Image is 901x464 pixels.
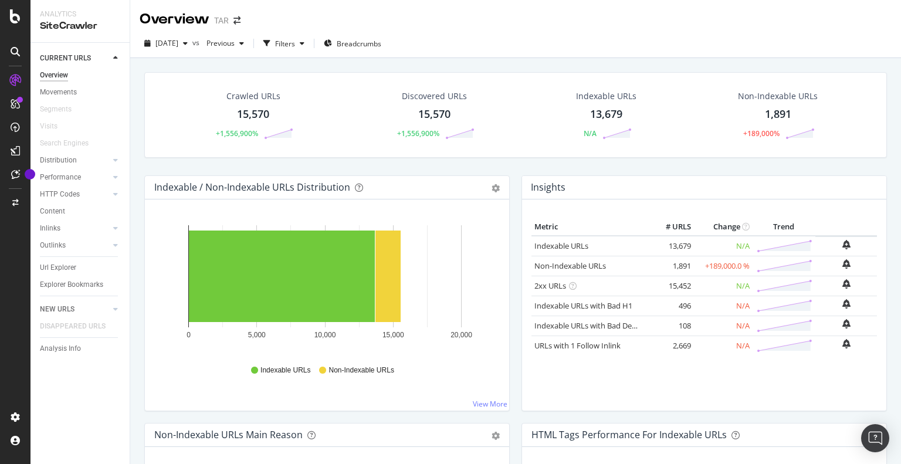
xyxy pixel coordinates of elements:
a: HTTP Codes [40,188,110,201]
div: 15,570 [237,107,269,122]
div: HTTP Codes [40,188,80,201]
a: Performance [40,171,110,184]
div: TAR [214,15,229,26]
td: 108 [647,316,694,336]
div: Analysis Info [40,343,81,355]
div: DISAPPEARED URLS [40,320,106,333]
span: Breadcrumbs [337,39,381,49]
div: Overview [40,69,68,82]
a: URLs with 1 Follow Inlink [534,340,621,351]
div: Indexable URLs [576,90,636,102]
button: Previous [202,34,249,53]
div: N/A [584,128,597,138]
div: Overview [140,9,209,29]
div: +1,556,900% [397,128,439,138]
a: Url Explorer [40,262,121,274]
div: Content [40,205,65,218]
td: 496 [647,296,694,316]
a: Indexable URLs [534,241,588,251]
text: 20,000 [450,331,472,339]
td: 2,669 [647,336,694,355]
div: 13,679 [590,107,622,122]
td: N/A [694,296,753,316]
div: arrow-right-arrow-left [233,16,241,25]
div: bell-plus [842,240,851,249]
div: +189,000% [743,128,780,138]
div: bell-plus [842,259,851,269]
button: [DATE] [140,34,192,53]
div: Outlinks [40,239,66,252]
th: # URLS [647,218,694,236]
text: 0 [187,331,191,339]
span: Non-Indexable URLs [328,365,394,375]
div: HTML Tags Performance for Indexable URLs [531,429,727,441]
div: Open Intercom Messenger [861,424,889,452]
a: Outlinks [40,239,110,252]
td: 15,452 [647,276,694,296]
div: Search Engines [40,137,89,150]
td: 1,891 [647,256,694,276]
a: Movements [40,86,121,99]
text: 15,000 [382,331,404,339]
div: Segments [40,103,72,116]
div: Analytics [40,9,120,19]
th: Metric [531,218,647,236]
div: SiteCrawler [40,19,120,33]
a: Overview [40,69,121,82]
div: bell-plus [842,299,851,309]
div: gear [492,432,500,440]
text: 5,000 [248,331,266,339]
div: Tooltip anchor [25,169,35,179]
a: 2xx URLs [534,280,566,291]
div: Visits [40,120,57,133]
span: Indexable URLs [260,365,310,375]
svg: A chart. [154,218,496,354]
a: Non-Indexable URLs [534,260,606,271]
div: Url Explorer [40,262,76,274]
button: Breadcrumbs [319,34,386,53]
a: DISAPPEARED URLS [40,320,117,333]
td: N/A [694,236,753,256]
a: Visits [40,120,69,133]
a: Content [40,205,121,218]
div: Non-Indexable URLs [738,90,818,102]
td: N/A [694,336,753,355]
button: Filters [259,34,309,53]
div: bell-plus [842,339,851,348]
div: 15,570 [418,107,450,122]
a: Analysis Info [40,343,121,355]
div: bell-plus [842,319,851,328]
a: View More [473,399,507,409]
th: Trend [753,218,815,236]
td: +189,000.0 % [694,256,753,276]
div: 1,891 [765,107,791,122]
a: Distribution [40,154,110,167]
td: N/A [694,316,753,336]
td: N/A [694,276,753,296]
div: gear [492,184,500,192]
div: NEW URLS [40,303,74,316]
a: Search Engines [40,137,100,150]
div: Discovered URLs [402,90,467,102]
div: Distribution [40,154,77,167]
div: Performance [40,171,81,184]
a: Indexable URLs with Bad H1 [534,300,632,311]
a: Explorer Bookmarks [40,279,121,291]
a: Segments [40,103,83,116]
text: 10,000 [314,331,336,339]
div: CURRENT URLS [40,52,91,65]
div: Indexable / Non-Indexable URLs Distribution [154,181,350,193]
div: Filters [275,39,295,49]
div: bell-plus [842,279,851,289]
div: Explorer Bookmarks [40,279,103,291]
a: Inlinks [40,222,110,235]
div: Non-Indexable URLs Main Reason [154,429,303,441]
div: Inlinks [40,222,60,235]
a: CURRENT URLS [40,52,110,65]
div: +1,556,900% [216,128,258,138]
span: Previous [202,38,235,48]
span: 2025 Oct. 14th [155,38,178,48]
div: Crawled URLs [226,90,280,102]
th: Change [694,218,753,236]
